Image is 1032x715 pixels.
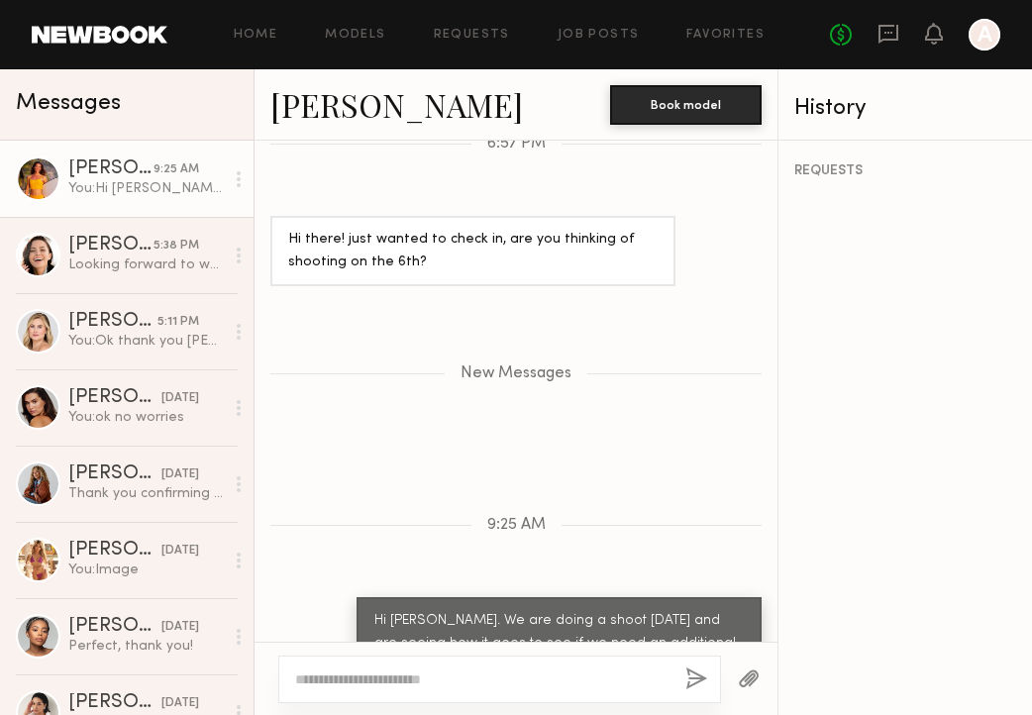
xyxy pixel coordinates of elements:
div: [PERSON_NAME] [68,236,154,255]
div: [PERSON_NAME] [68,693,161,713]
div: You: Ok thank you [PERSON_NAME]! [68,332,224,351]
div: Perfect, thank you! [68,637,224,656]
a: Home [234,29,278,42]
a: Models [325,29,385,42]
a: Book model [610,95,762,112]
div: History [794,97,1016,120]
a: [PERSON_NAME] [270,83,523,126]
a: A [969,19,1000,51]
div: REQUESTS [794,164,1016,178]
div: [PERSON_NAME] [68,388,161,408]
div: [PERSON_NAME] [68,541,161,561]
div: [PERSON_NAME] [68,464,161,484]
div: [PERSON_NAME] [68,312,157,332]
div: [DATE] [161,389,199,408]
div: You: Hi [PERSON_NAME]. We are doing a shoot [DATE] and are seeing how it goes to see if we need a... [68,179,224,198]
div: [DATE] [161,618,199,637]
div: [PERSON_NAME] [68,617,161,637]
div: [DATE] [161,465,199,484]
div: [PERSON_NAME] [68,159,154,179]
div: You: Image [68,561,224,579]
div: [DATE] [161,542,199,561]
div: Hi there! just wanted to check in, are you thinking of shooting on the 6th? [288,229,658,274]
a: Favorites [686,29,765,42]
span: 9:25 AM [487,517,546,534]
div: Looking forward to working with you! See you [DATE] :) [68,255,224,274]
span: Messages [16,92,121,115]
div: Hi [PERSON_NAME]. We are doing a shoot [DATE] and are seeing how it goes to see if we need an add... [374,610,744,678]
a: Job Posts [558,29,640,42]
div: 5:11 PM [157,313,199,332]
div: 9:25 AM [154,160,199,179]
div: Thank you confirming receipt! :) [68,484,224,503]
div: You: ok no worries [68,408,224,427]
div: [DATE] [161,694,199,713]
button: Book model [610,85,762,125]
span: New Messages [461,365,571,382]
span: 6:57 PM [487,136,546,153]
div: 5:38 PM [154,237,199,255]
a: Requests [434,29,510,42]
